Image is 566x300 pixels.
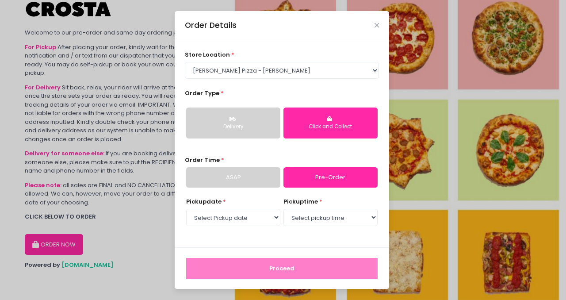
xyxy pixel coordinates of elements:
button: Close [375,23,379,27]
div: Order Details [185,19,237,31]
span: Pickup date [186,197,222,206]
div: Click and Collect [290,123,371,131]
span: pickup time [283,197,318,206]
a: Pre-Order [283,167,378,188]
span: Order Type [185,89,219,97]
div: Delivery [192,123,274,131]
span: Order Time [185,156,220,164]
a: ASAP [186,167,280,188]
button: Delivery [186,108,280,138]
button: Click and Collect [283,108,378,138]
span: store location [185,50,230,59]
button: Proceed [186,258,378,279]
